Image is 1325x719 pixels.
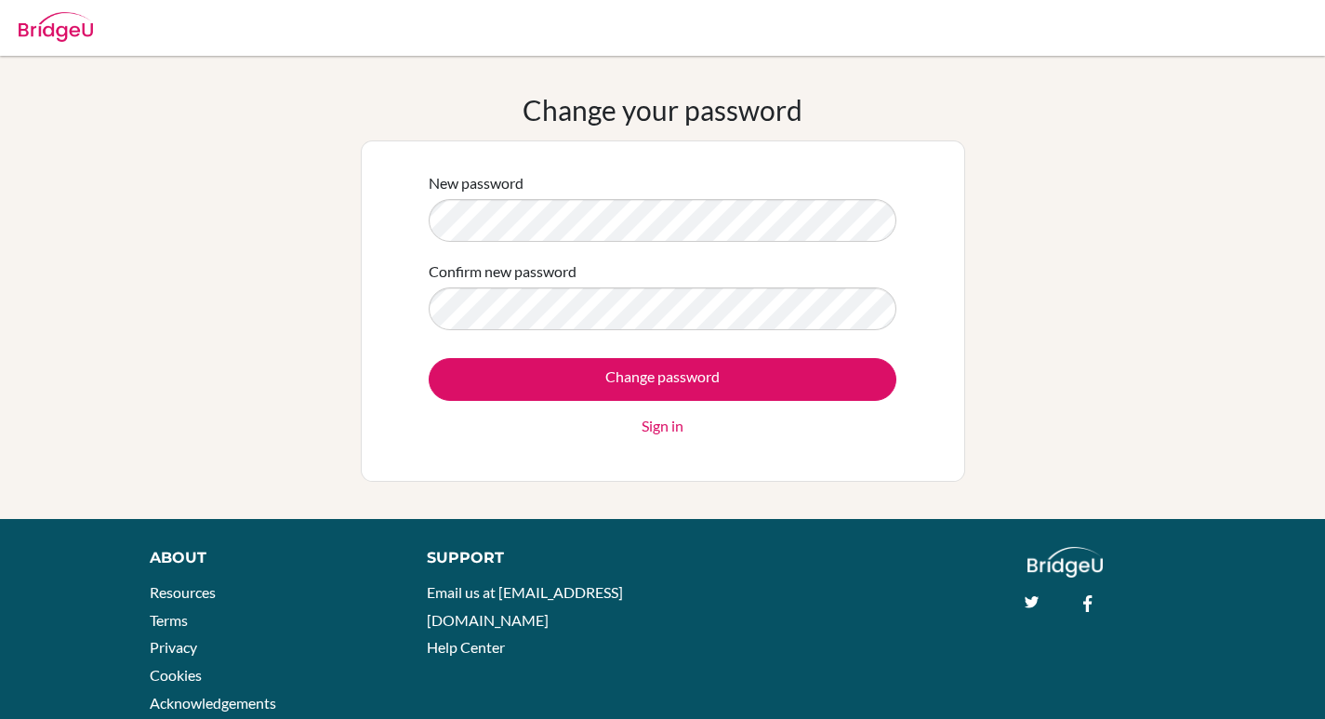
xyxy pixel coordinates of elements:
[150,694,276,712] a: Acknowledgements
[429,260,576,283] label: Confirm new password
[523,93,802,126] h1: Change your password
[19,12,93,42] img: Bridge-U
[642,415,683,437] a: Sign in
[1027,547,1103,578] img: logo_white@2x-f4f0deed5e89b7ecb1c2cc34c3e3d731f90f0f143d5ea2071677605dd97b5244.png
[427,638,505,656] a: Help Center
[427,583,623,629] a: Email us at [EMAIL_ADDRESS][DOMAIN_NAME]
[150,583,216,601] a: Resources
[150,611,188,629] a: Terms
[150,638,197,656] a: Privacy
[427,547,643,569] div: Support
[429,358,896,401] input: Change password
[429,172,523,194] label: New password
[150,666,202,684] a: Cookies
[150,547,385,569] div: About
